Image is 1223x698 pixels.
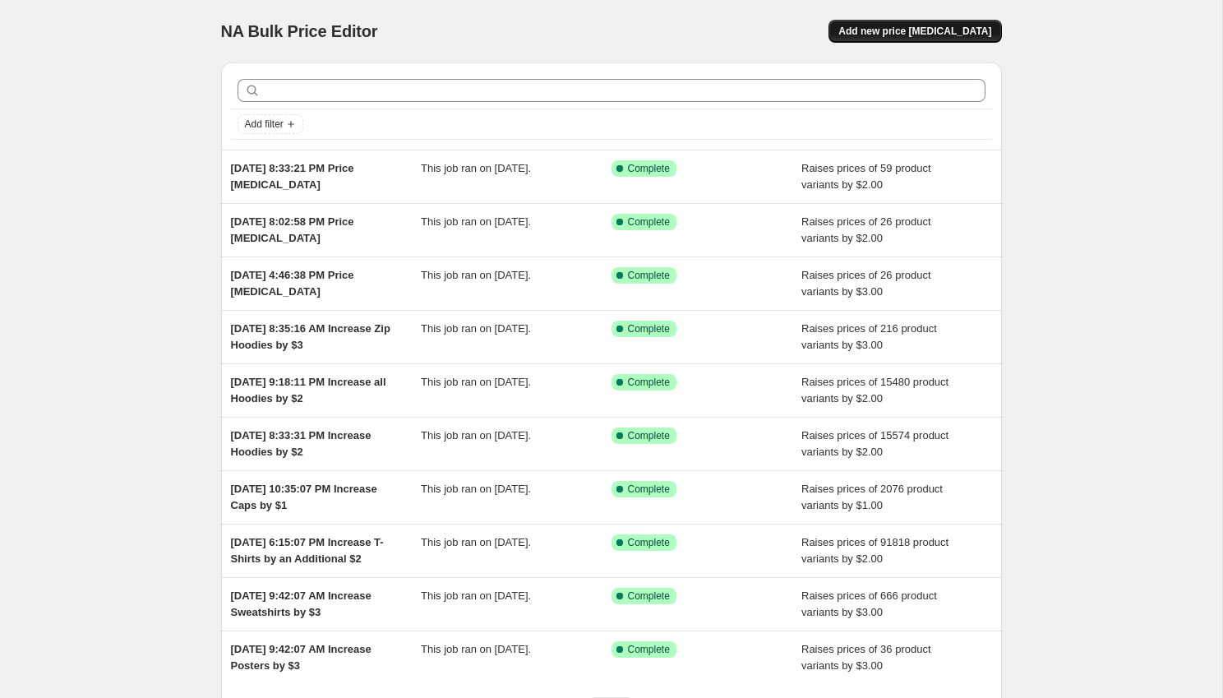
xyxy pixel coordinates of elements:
[421,589,531,602] span: This job ran on [DATE].
[421,483,531,495] span: This job ran on [DATE].
[801,483,943,511] span: Raises prices of 2076 product variants by $1.00
[628,322,670,335] span: Complete
[421,215,531,228] span: This job ran on [DATE].
[221,22,378,40] span: NA Bulk Price Editor
[628,589,670,603] span: Complete
[245,118,284,131] span: Add filter
[801,429,948,458] span: Raises prices of 15574 product variants by $2.00
[231,589,372,618] span: [DATE] 9:42:07 AM Increase Sweatshirts by $3
[231,643,372,672] span: [DATE] 9:42:07 AM Increase Posters by $3
[231,536,384,565] span: [DATE] 6:15:07 PM Increase T-Shirts by an Additional $2
[628,269,670,282] span: Complete
[838,25,991,38] span: Add new price [MEDICAL_DATA]
[231,322,390,351] span: [DATE] 8:35:16 AM Increase Zip Hoodies by $3
[421,536,531,548] span: This job ran on [DATE].
[231,162,354,191] span: [DATE] 8:33:21 PM Price [MEDICAL_DATA]
[421,429,531,441] span: This job ran on [DATE].
[421,162,531,174] span: This job ran on [DATE].
[801,162,931,191] span: Raises prices of 59 product variants by $2.00
[828,20,1001,43] button: Add new price [MEDICAL_DATA]
[801,536,948,565] span: Raises prices of 91818 product variants by $2.00
[801,322,937,351] span: Raises prices of 216 product variants by $3.00
[801,376,948,404] span: Raises prices of 15480 product variants by $2.00
[231,483,377,511] span: [DATE] 10:35:07 PM Increase Caps by $1
[231,215,354,244] span: [DATE] 8:02:58 PM Price [MEDICAL_DATA]
[628,643,670,656] span: Complete
[628,215,670,229] span: Complete
[628,429,670,442] span: Complete
[801,643,931,672] span: Raises prices of 36 product variants by $3.00
[421,322,531,335] span: This job ran on [DATE].
[238,114,303,134] button: Add filter
[421,376,531,388] span: This job ran on [DATE].
[628,483,670,496] span: Complete
[421,269,531,281] span: This job ran on [DATE].
[801,215,931,244] span: Raises prices of 26 product variants by $2.00
[801,589,937,618] span: Raises prices of 666 product variants by $3.00
[421,643,531,655] span: This job ran on [DATE].
[231,376,386,404] span: [DATE] 9:18:11 PM Increase all Hoodies by $2
[628,162,670,175] span: Complete
[231,269,354,298] span: [DATE] 4:46:38 PM Price [MEDICAL_DATA]
[801,269,931,298] span: Raises prices of 26 product variants by $3.00
[628,376,670,389] span: Complete
[231,429,372,458] span: [DATE] 8:33:31 PM Increase Hoodies by $2
[628,536,670,549] span: Complete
